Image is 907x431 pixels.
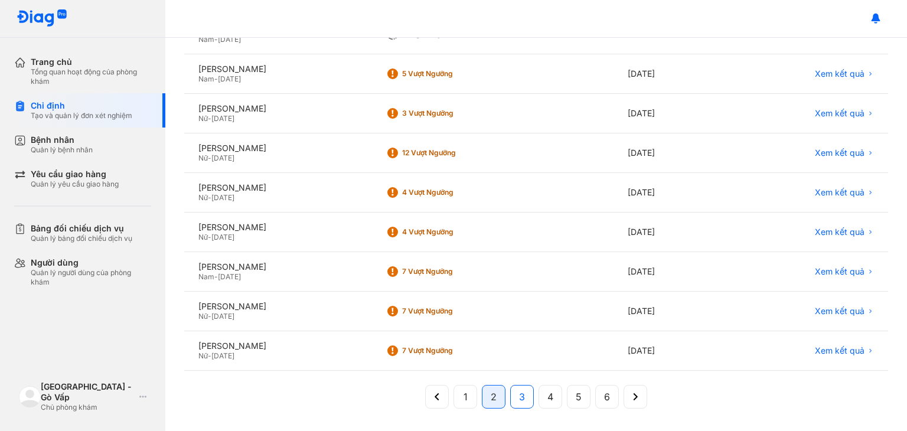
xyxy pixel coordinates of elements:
[815,148,864,158] span: Xem kết quả
[31,67,151,86] div: Tổng quan hoạt động của phòng khám
[567,385,590,409] button: 5
[31,100,132,111] div: Chỉ định
[198,301,357,312] div: [PERSON_NAME]
[519,390,525,404] span: 3
[510,385,534,409] button: 3
[198,222,357,233] div: [PERSON_NAME]
[211,193,234,202] span: [DATE]
[211,114,234,123] span: [DATE]
[198,341,357,351] div: [PERSON_NAME]
[211,154,234,162] span: [DATE]
[614,173,742,213] div: [DATE]
[208,351,211,360] span: -
[198,64,357,74] div: [PERSON_NAME]
[198,193,208,202] span: Nữ
[402,109,497,118] div: 3 Vượt ngưỡng
[31,135,93,145] div: Bệnh nhân
[815,266,864,277] span: Xem kết quả
[614,292,742,331] div: [DATE]
[41,403,135,412] div: Chủ phòng khám
[402,306,497,316] div: 7 Vượt ngưỡng
[19,386,41,408] img: logo
[211,312,234,321] span: [DATE]
[31,268,151,287] div: Quản lý người dùng của phòng khám
[614,252,742,292] div: [DATE]
[614,94,742,133] div: [DATE]
[198,262,357,272] div: [PERSON_NAME]
[31,145,93,155] div: Quản lý bệnh nhân
[31,169,119,179] div: Yêu cầu giao hàng
[31,179,119,189] div: Quản lý yêu cầu giao hàng
[31,234,132,243] div: Quản lý bảng đối chiếu dịch vụ
[402,188,497,197] div: 4 Vượt ngưỡng
[208,233,211,241] span: -
[402,346,497,355] div: 7 Vượt ngưỡng
[198,74,214,83] span: Nam
[198,351,208,360] span: Nữ
[815,227,864,237] span: Xem kết quả
[198,272,214,281] span: Nam
[214,74,218,83] span: -
[547,390,553,404] span: 4
[815,306,864,316] span: Xem kết quả
[208,193,211,202] span: -
[211,351,234,360] span: [DATE]
[31,57,151,67] div: Trang chủ
[576,390,582,404] span: 5
[198,233,208,241] span: Nữ
[198,143,357,154] div: [PERSON_NAME]
[31,223,132,234] div: Bảng đối chiếu dịch vụ
[464,390,468,404] span: 1
[218,272,241,281] span: [DATE]
[491,390,497,404] span: 2
[208,154,211,162] span: -
[208,312,211,321] span: -
[31,111,132,120] div: Tạo và quản lý đơn xét nghiệm
[402,227,497,237] div: 4 Vượt ngưỡng
[198,103,357,114] div: [PERSON_NAME]
[482,385,505,409] button: 2
[198,154,208,162] span: Nữ
[402,148,497,158] div: 12 Vượt ngưỡng
[815,108,864,119] span: Xem kết quả
[218,74,241,83] span: [DATE]
[214,35,218,44] span: -
[41,381,135,403] div: [GEOGRAPHIC_DATA] - Gò Vấp
[214,272,218,281] span: -
[595,385,619,409] button: 6
[815,68,864,79] span: Xem kết quả
[218,35,241,44] span: [DATE]
[31,257,151,268] div: Người dùng
[539,385,562,409] button: 4
[208,114,211,123] span: -
[614,213,742,252] div: [DATE]
[614,54,742,94] div: [DATE]
[614,331,742,371] div: [DATE]
[815,187,864,198] span: Xem kết quả
[402,267,497,276] div: 7 Vượt ngưỡng
[198,114,208,123] span: Nữ
[17,9,67,28] img: logo
[453,385,477,409] button: 1
[198,182,357,193] div: [PERSON_NAME]
[198,312,208,321] span: Nữ
[402,69,497,79] div: 5 Vượt ngưỡng
[198,35,214,44] span: Nam
[604,390,610,404] span: 6
[614,133,742,173] div: [DATE]
[815,345,864,356] span: Xem kết quả
[211,233,234,241] span: [DATE]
